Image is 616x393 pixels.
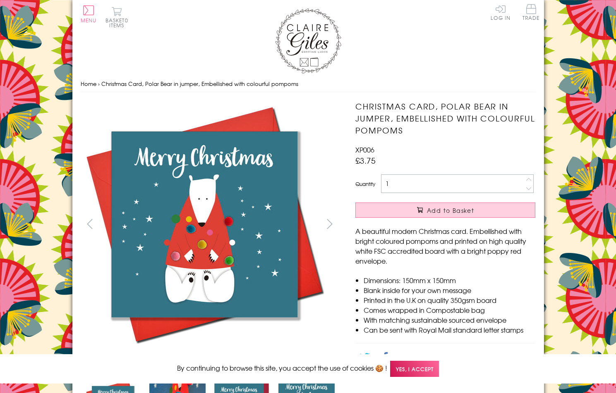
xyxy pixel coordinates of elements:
label: Quantity [355,180,375,188]
span: Add to Basket [427,206,474,214]
span: Trade [523,4,540,20]
button: Basket0 items [105,7,128,28]
img: Claire Giles Greetings Cards [275,8,341,74]
li: Blank inside for your own message [364,285,535,295]
li: Dimensions: 150mm x 150mm [364,275,535,285]
p: A beautiful modern Christmas card. Embellished with bright coloured pompoms and printed on high q... [355,226,535,266]
span: £3.75 [355,155,376,166]
a: Trade [523,4,540,22]
span: XP006 [355,145,374,155]
button: prev [81,214,99,233]
a: Log In [491,4,511,20]
span: Menu [81,17,97,24]
img: Christmas Card, Polar Bear in jumper, Embellished with colourful pompoms [339,100,587,288]
li: With matching sustainable sourced envelope [364,315,535,325]
button: Menu [81,5,97,23]
span: › [98,80,100,88]
nav: breadcrumbs [81,76,536,93]
li: Comes wrapped in Compostable bag [364,305,535,315]
span: Yes, I accept [390,361,439,377]
h1: Christmas Card, Polar Bear in jumper, Embellished with colourful pompoms [355,100,535,136]
span: 0 items [109,17,128,29]
img: Christmas Card, Polar Bear in jumper, Embellished with colourful pompoms [80,100,328,348]
a: Home [81,80,96,88]
button: next [320,214,339,233]
span: Christmas Card, Polar Bear in jumper, Embellished with colourful pompoms [101,80,298,88]
li: Printed in the U.K on quality 350gsm board [364,295,535,305]
button: Add to Basket [355,202,535,218]
li: Can be sent with Royal Mail standard letter stamps [364,325,535,335]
